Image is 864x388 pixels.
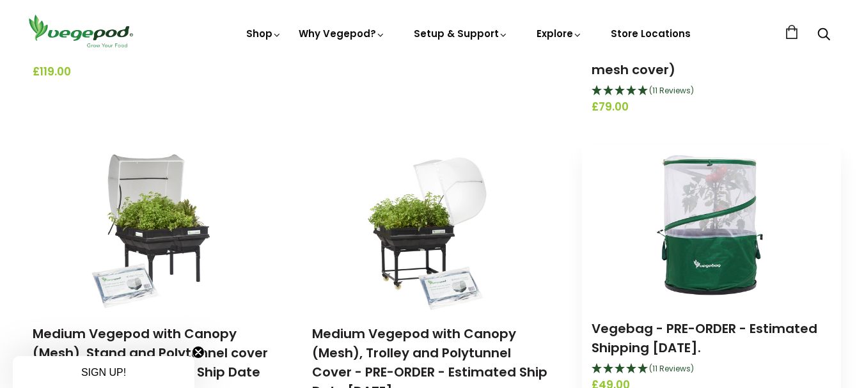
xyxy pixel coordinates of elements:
a: Why Vegepod? [299,27,386,40]
span: £79.00 [592,99,831,116]
span: £119.00 [33,64,272,81]
a: Replacement VegeCover Kit – Medium (includes poles, connectors, hinge clips, misters and mesh cover) [592,3,829,79]
a: Store Locations [611,27,691,40]
img: Vegebag - PRE-ORDER - Estimated Shipping August 20th. [632,145,792,305]
img: Vegepod [23,13,138,49]
img: Medium Vegepod with Canopy (Mesh), Trolley and Polytunnel Cover - PRE-ORDER - Estimated Ship Date... [365,150,499,310]
a: Setup & Support [414,27,508,40]
a: Search [817,29,830,42]
span: 4.91 Stars - 11 Reviews [649,363,694,374]
img: Medium Vegepod with Canopy (Mesh), Stand and Polytunnel cover - PRE-ORDER - Estimated Ship Date S... [85,150,219,310]
div: 5 Stars - 11 Reviews [592,83,831,100]
span: SIGN UP! [81,367,126,378]
a: Vegebag - PRE-ORDER - Estimated Shipping [DATE]. [592,320,817,357]
span: 5 Stars - 11 Reviews [649,85,694,96]
a: Shop [246,27,282,40]
a: Explore [537,27,583,40]
div: SIGN UP!Close teaser [13,356,194,388]
button: Close teaser [192,346,205,359]
div: 4.91 Stars - 11 Reviews [592,361,831,378]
